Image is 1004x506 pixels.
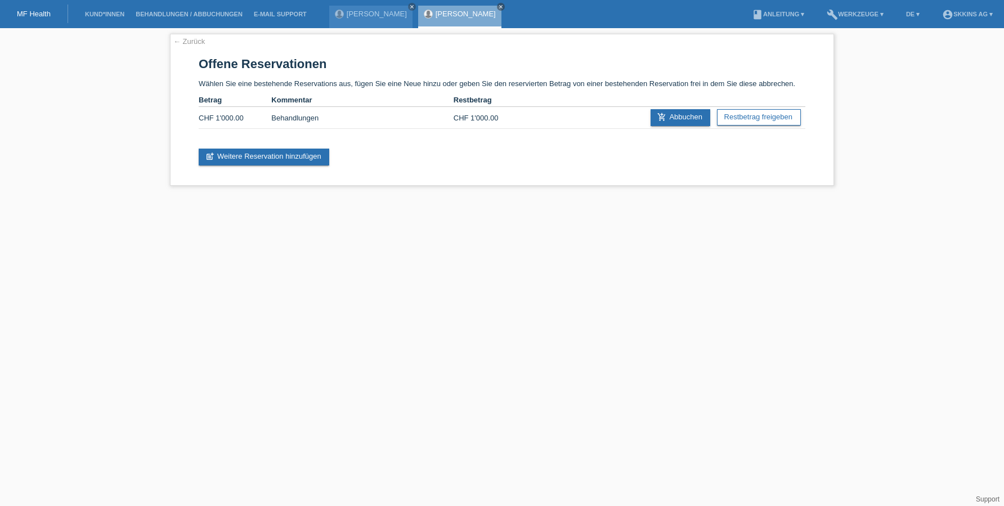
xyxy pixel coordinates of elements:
[248,11,312,17] a: E-Mail Support
[170,34,834,186] div: Wählen Sie eine bestehende Reservations aus, fügen Sie eine Neue hinzu oder geben Sie den reservi...
[900,11,925,17] a: DE ▾
[498,4,504,10] i: close
[454,93,526,107] th: Restbetrag
[436,10,496,18] a: [PERSON_NAME]
[271,107,453,129] td: Behandlungen
[347,10,407,18] a: [PERSON_NAME]
[130,11,248,17] a: Behandlungen / Abbuchungen
[408,3,416,11] a: close
[657,113,666,122] i: add_shopping_cart
[942,9,953,20] i: account_circle
[497,3,505,11] a: close
[199,107,271,129] td: CHF 1'000.00
[199,149,329,165] a: post_addWeitere Reservation hinzufügen
[205,152,214,161] i: post_add
[752,9,763,20] i: book
[199,57,805,71] h1: Offene Reservationen
[936,11,998,17] a: account_circleSKKINS AG ▾
[821,11,889,17] a: buildWerkzeuge ▾
[651,109,710,126] a: add_shopping_cartAbbuchen
[976,495,999,503] a: Support
[79,11,130,17] a: Kund*innen
[17,10,51,18] a: MF Health
[271,93,453,107] th: Kommentar
[746,11,810,17] a: bookAnleitung ▾
[173,37,205,46] a: ← Zurück
[717,109,801,126] a: Restbetrag freigeben
[409,4,415,10] i: close
[199,93,271,107] th: Betrag
[827,9,838,20] i: build
[454,107,526,129] td: CHF 1'000.00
